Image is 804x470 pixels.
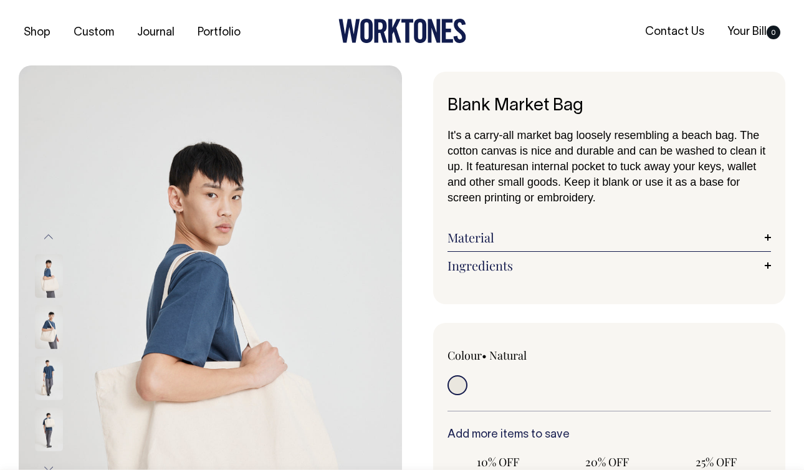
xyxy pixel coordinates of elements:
h1: Blank Market Bag [447,97,771,116]
div: Colour [447,348,577,363]
span: • [482,348,487,363]
img: natural [35,408,63,451]
span: It's a carry-all market bag loosely resembling a beach bag. The cotton canvas is nice and durable... [447,129,765,173]
a: Ingredients [447,258,771,273]
a: Portfolio [193,22,246,43]
a: Custom [69,22,119,43]
button: Previous [39,223,58,251]
a: Journal [132,22,179,43]
span: 25% OFF [672,454,761,469]
img: natural [35,357,63,400]
span: an internal pocket to tuck away your keys, wallet and other small goods. Keep it blank or use it ... [447,160,756,204]
img: natural [35,254,63,298]
span: 0 [767,26,780,39]
h6: Add more items to save [447,429,771,441]
label: Natural [489,348,527,363]
a: Contact Us [640,22,709,42]
img: natural [35,305,63,349]
a: Material [447,230,771,245]
a: Your Bill0 [722,22,785,42]
span: 20% OFF [563,454,652,469]
span: t features [469,160,516,173]
a: Shop [19,22,55,43]
span: 10% OFF [454,454,543,469]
